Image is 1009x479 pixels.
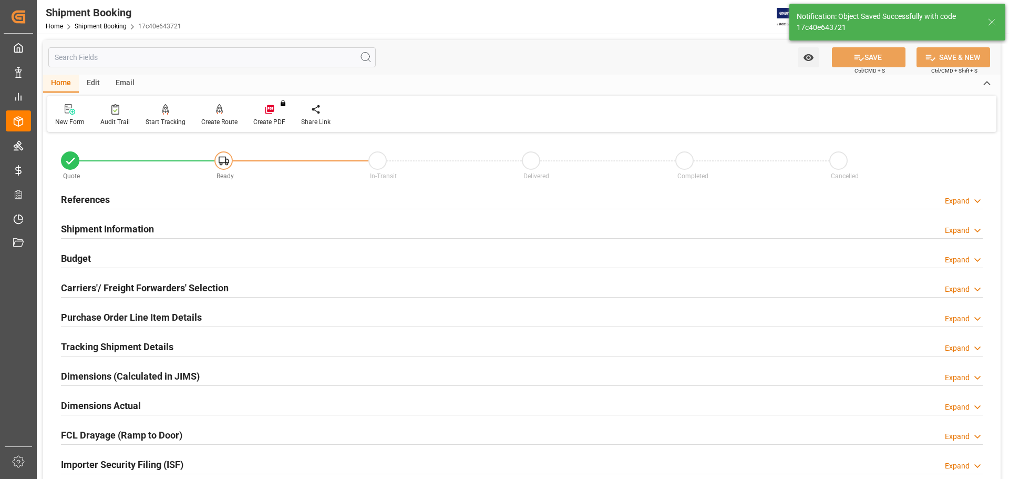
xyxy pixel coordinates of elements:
span: Completed [677,172,708,180]
h2: Purchase Order Line Item Details [61,310,202,324]
img: Exertis%20JAM%20-%20Email%20Logo.jpg_1722504956.jpg [777,8,813,26]
button: SAVE & NEW [917,47,990,67]
div: Home [43,75,79,93]
button: SAVE [832,47,905,67]
button: open menu [798,47,819,67]
div: New Form [55,117,85,127]
h2: Dimensions Actual [61,399,141,413]
h2: Carriers'/ Freight Forwarders' Selection [61,281,229,295]
a: Shipment Booking [75,23,127,30]
span: Cancelled [831,172,859,180]
div: Create Route [201,117,238,127]
div: Expand [945,284,970,295]
div: Share Link [301,117,331,127]
div: Audit Trail [100,117,130,127]
div: Expand [945,196,970,207]
div: Expand [945,343,970,354]
h2: Tracking Shipment Details [61,340,173,354]
span: Ctrl/CMD + Shift + S [931,67,977,75]
h2: FCL Drayage (Ramp to Door) [61,428,182,442]
div: Expand [945,431,970,442]
h2: Budget [61,251,91,266]
div: Notification: Object Saved Successfully with code 17c40e643721 [797,11,977,33]
div: Email [108,75,142,93]
div: Expand [945,461,970,472]
span: Delivered [523,172,549,180]
div: Expand [945,372,970,383]
h2: Shipment Information [61,222,154,236]
h2: Importer Security Filing (ISF) [61,457,183,472]
div: Expand [945,225,970,236]
span: Quote [63,172,80,180]
a: Home [46,23,63,30]
div: Start Tracking [146,117,186,127]
div: Shipment Booking [46,5,181,21]
div: Expand [945,402,970,413]
input: Search Fields [48,47,376,67]
span: Ctrl/CMD + S [854,67,885,75]
h2: References [61,192,110,207]
div: Edit [79,75,108,93]
span: Ready [217,172,234,180]
h2: Dimensions (Calculated in JIMS) [61,369,200,383]
div: Expand [945,313,970,324]
div: Expand [945,254,970,266]
span: In-Transit [370,172,397,180]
